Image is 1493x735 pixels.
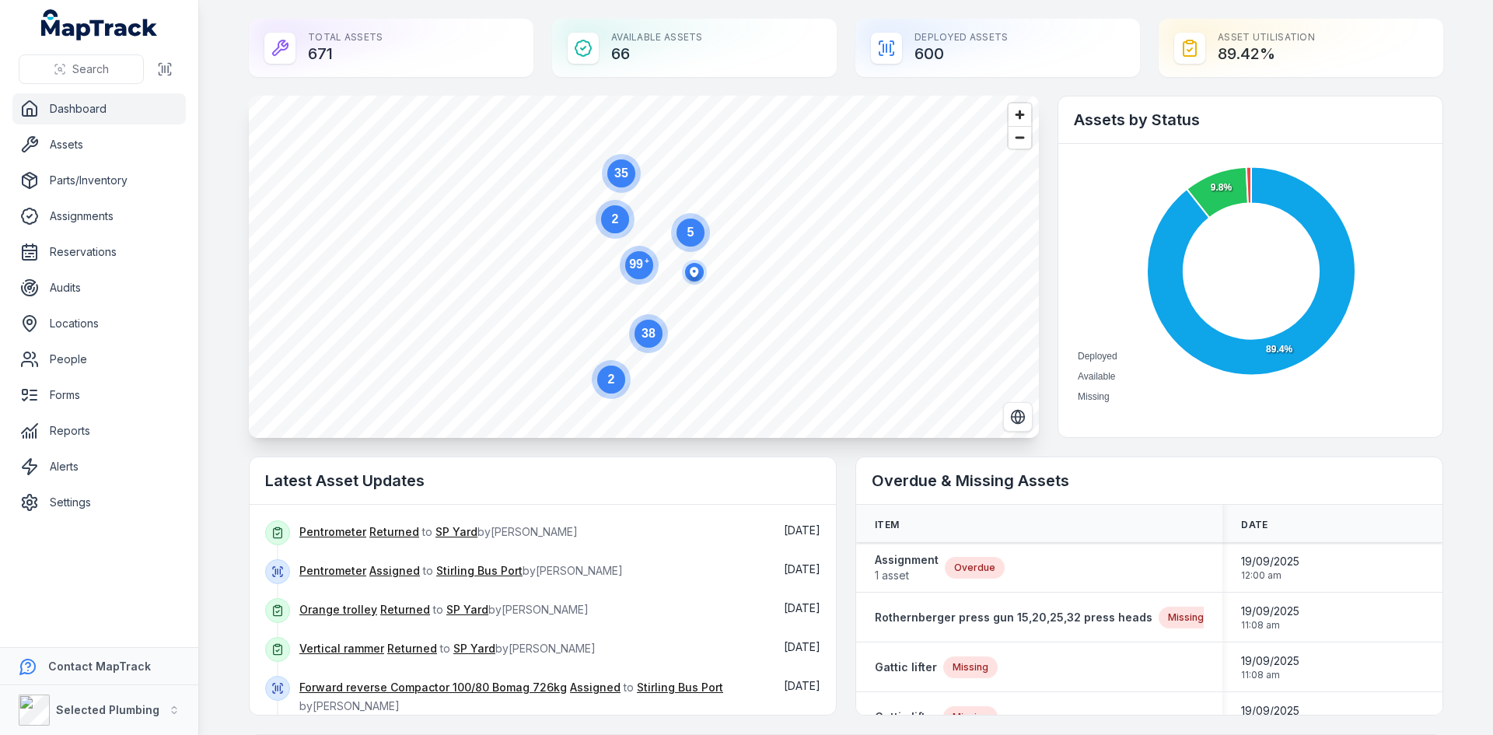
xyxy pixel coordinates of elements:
[72,61,109,77] span: Search
[48,660,151,673] strong: Contact MapTrack
[12,415,186,446] a: Reports
[1241,604,1299,632] time: 9/19/2025, 11:08:28 AM
[943,656,998,678] div: Missing
[12,380,186,411] a: Forms
[12,93,186,124] a: Dashboard
[784,679,820,692] time: 9/23/2025, 4:33:33 PM
[249,96,1039,438] canvas: Map
[784,523,820,537] time: 9/24/2025, 9:32:38 AM
[1241,554,1299,569] span: 19/09/2025
[299,525,578,538] span: to by [PERSON_NAME]
[436,563,523,579] a: Stirling Bus Port
[637,680,723,695] a: Stirling Bus Port
[299,602,377,618] a: Orange trolley
[1241,669,1299,681] span: 11:08 am
[784,601,820,614] span: [DATE]
[687,226,694,239] text: 5
[629,257,649,271] text: 99
[299,564,623,577] span: to by [PERSON_NAME]
[1241,653,1299,681] time: 9/19/2025, 11:08:28 AM
[784,601,820,614] time: 9/24/2025, 7:02:33 AM
[645,257,649,265] tspan: +
[1078,371,1115,382] span: Available
[784,523,820,537] span: [DATE]
[12,129,186,160] a: Assets
[1074,109,1427,131] h2: Assets by Status
[299,641,384,656] a: Vertical rammer
[299,680,567,695] a: Forward reverse Compactor 100/80 Bomag 726kg
[56,703,159,716] strong: Selected Plumbing
[299,563,366,579] a: Pentrometer
[1009,126,1031,149] button: Zoom out
[12,236,186,268] a: Reservations
[875,552,939,583] a: Assignment1 asset
[435,524,477,540] a: SP Yard
[875,552,939,568] strong: Assignment
[1078,351,1117,362] span: Deployed
[943,706,998,728] div: Missing
[369,563,420,579] a: Assigned
[1159,607,1213,628] div: Missing
[380,602,430,618] a: Returned
[12,165,186,196] a: Parts/Inventory
[872,470,1427,492] h2: Overdue & Missing Assets
[1003,402,1033,432] button: Switch to Satellite View
[1241,703,1299,731] time: 9/19/2025, 11:08:28 AM
[299,642,596,655] span: to by [PERSON_NAME]
[369,524,419,540] a: Returned
[784,640,820,653] time: 9/24/2025, 7:00:01 AM
[1241,619,1299,632] span: 11:08 am
[299,524,366,540] a: Pentrometer
[1241,604,1299,619] span: 19/09/2025
[1078,391,1110,402] span: Missing
[945,557,1005,579] div: Overdue
[784,562,820,576] time: 9/24/2025, 9:31:28 AM
[265,470,820,492] h2: Latest Asset Updates
[875,610,1152,625] a: Rothernberger press gun 15,20,25,32 press heads
[1241,703,1299,719] span: 19/09/2025
[1241,554,1299,582] time: 9/19/2025, 12:00:00 AM
[570,680,621,695] a: Assigned
[614,166,628,180] text: 35
[1009,103,1031,126] button: Zoom in
[446,602,488,618] a: SP Yard
[41,9,158,40] a: MapTrack
[608,373,615,386] text: 2
[784,562,820,576] span: [DATE]
[1241,519,1267,531] span: Date
[784,640,820,653] span: [DATE]
[12,487,186,518] a: Settings
[12,344,186,375] a: People
[19,54,144,84] button: Search
[299,681,723,712] span: to by [PERSON_NAME]
[875,709,937,725] a: Gattic lifter
[875,519,899,531] span: Item
[1241,653,1299,669] span: 19/09/2025
[12,272,186,303] a: Audits
[453,641,495,656] a: SP Yard
[612,212,619,226] text: 2
[387,641,437,656] a: Returned
[642,327,656,340] text: 38
[875,568,939,583] span: 1 asset
[784,679,820,692] span: [DATE]
[299,603,589,616] span: to by [PERSON_NAME]
[1241,569,1299,582] span: 12:00 am
[12,451,186,482] a: Alerts
[12,308,186,339] a: Locations
[12,201,186,232] a: Assignments
[875,660,937,675] a: Gattic lifter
